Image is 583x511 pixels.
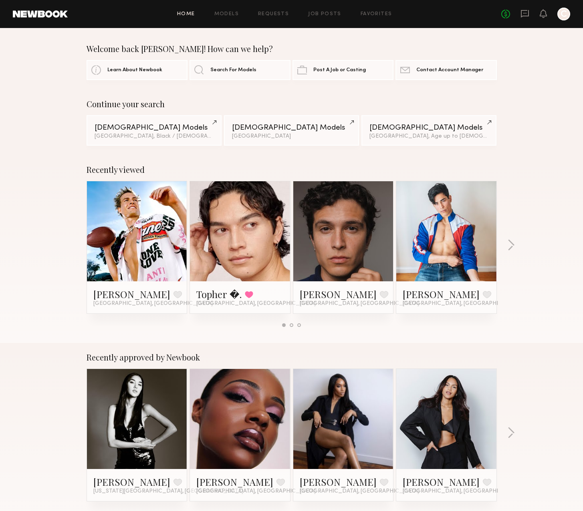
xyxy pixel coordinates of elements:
[313,68,366,73] span: Post A Job or Casting
[224,115,359,146] a: [DEMOGRAPHIC_DATA] Models[GEOGRAPHIC_DATA]
[403,301,522,307] span: [GEOGRAPHIC_DATA], [GEOGRAPHIC_DATA]
[196,488,316,495] span: [GEOGRAPHIC_DATA], [GEOGRAPHIC_DATA]
[177,12,195,17] a: Home
[369,124,488,132] div: [DEMOGRAPHIC_DATA] Models
[369,134,488,139] div: [GEOGRAPHIC_DATA], Age up to [DEMOGRAPHIC_DATA].
[95,134,214,139] div: [GEOGRAPHIC_DATA], Black / [DEMOGRAPHIC_DATA]
[361,115,496,146] a: [DEMOGRAPHIC_DATA] Models[GEOGRAPHIC_DATA], Age up to [DEMOGRAPHIC_DATA].
[557,8,570,20] a: C
[210,68,256,73] span: Search For Models
[93,488,243,495] span: [US_STATE][GEOGRAPHIC_DATA], [GEOGRAPHIC_DATA]
[293,60,393,80] a: Post A Job or Casting
[214,12,239,17] a: Models
[258,12,289,17] a: Requests
[300,475,377,488] a: [PERSON_NAME]
[87,165,497,174] div: Recently viewed
[87,44,497,54] div: Welcome back [PERSON_NAME]! How can we help?
[93,301,213,307] span: [GEOGRAPHIC_DATA], [GEOGRAPHIC_DATA]
[395,60,496,80] a: Contact Account Manager
[107,68,162,73] span: Learn About Newbook
[300,288,377,301] a: [PERSON_NAME]
[308,12,341,17] a: Job Posts
[361,12,392,17] a: Favorites
[87,115,222,146] a: [DEMOGRAPHIC_DATA] Models[GEOGRAPHIC_DATA], Black / [DEMOGRAPHIC_DATA]
[95,124,214,132] div: [DEMOGRAPHIC_DATA] Models
[87,60,188,80] a: Learn About Newbook
[232,134,351,139] div: [GEOGRAPHIC_DATA]
[196,301,316,307] span: [GEOGRAPHIC_DATA], [GEOGRAPHIC_DATA]
[232,124,351,132] div: [DEMOGRAPHIC_DATA] Models
[300,301,419,307] span: [GEOGRAPHIC_DATA], [GEOGRAPHIC_DATA]
[403,288,480,301] a: [PERSON_NAME]
[416,68,483,73] span: Contact Account Manager
[403,488,522,495] span: [GEOGRAPHIC_DATA], [GEOGRAPHIC_DATA]
[87,99,497,109] div: Continue your search
[87,353,497,362] div: Recently approved by Newbook
[403,475,480,488] a: [PERSON_NAME]
[196,288,242,301] a: Topher �.
[300,488,419,495] span: [GEOGRAPHIC_DATA], [GEOGRAPHIC_DATA]
[190,60,290,80] a: Search For Models
[196,475,273,488] a: [PERSON_NAME]
[93,288,170,301] a: [PERSON_NAME]
[93,475,170,488] a: [PERSON_NAME]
